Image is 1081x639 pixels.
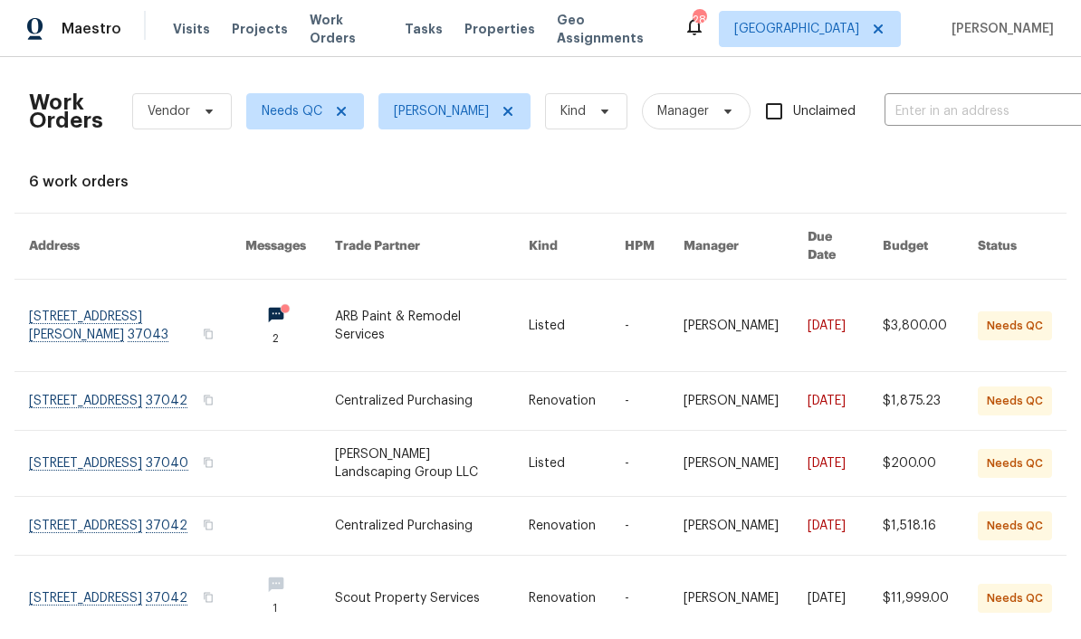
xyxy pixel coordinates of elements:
[868,214,963,280] th: Budget
[232,20,288,38] span: Projects
[29,173,1052,191] div: 6 work orders
[62,20,121,38] span: Maestro
[29,93,103,129] h2: Work Orders
[514,497,610,556] td: Renovation
[669,214,793,280] th: Manager
[320,497,514,556] td: Centralized Purchasing
[200,589,216,606] button: Copy Address
[557,11,662,47] span: Geo Assignments
[320,431,514,497] td: [PERSON_NAME] Landscaping Group LLC
[200,392,216,408] button: Copy Address
[262,102,322,120] span: Needs QC
[669,372,793,431] td: [PERSON_NAME]
[885,98,1066,126] input: Enter in an address
[200,454,216,471] button: Copy Address
[734,20,859,38] span: [GEOGRAPHIC_DATA]
[669,431,793,497] td: [PERSON_NAME]
[394,102,489,120] span: [PERSON_NAME]
[657,102,709,120] span: Manager
[464,20,535,38] span: Properties
[514,372,610,431] td: Renovation
[231,214,320,280] th: Messages
[793,214,868,280] th: Due Date
[310,11,383,47] span: Work Orders
[320,214,514,280] th: Trade Partner
[320,280,514,372] td: ARB Paint & Remodel Services
[610,280,669,372] td: -
[514,280,610,372] td: Listed
[610,497,669,556] td: -
[14,214,231,280] th: Address
[514,214,610,280] th: Kind
[944,20,1054,38] span: [PERSON_NAME]
[200,326,216,342] button: Copy Address
[793,102,856,121] span: Unclaimed
[405,23,443,35] span: Tasks
[610,214,669,280] th: HPM
[669,280,793,372] td: [PERSON_NAME]
[560,102,586,120] span: Kind
[148,102,190,120] span: Vendor
[173,20,210,38] span: Visits
[320,372,514,431] td: Centralized Purchasing
[200,517,216,533] button: Copy Address
[610,431,669,497] td: -
[610,372,669,431] td: -
[963,214,1067,280] th: Status
[514,431,610,497] td: Listed
[669,497,793,556] td: [PERSON_NAME]
[693,11,705,29] div: 28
